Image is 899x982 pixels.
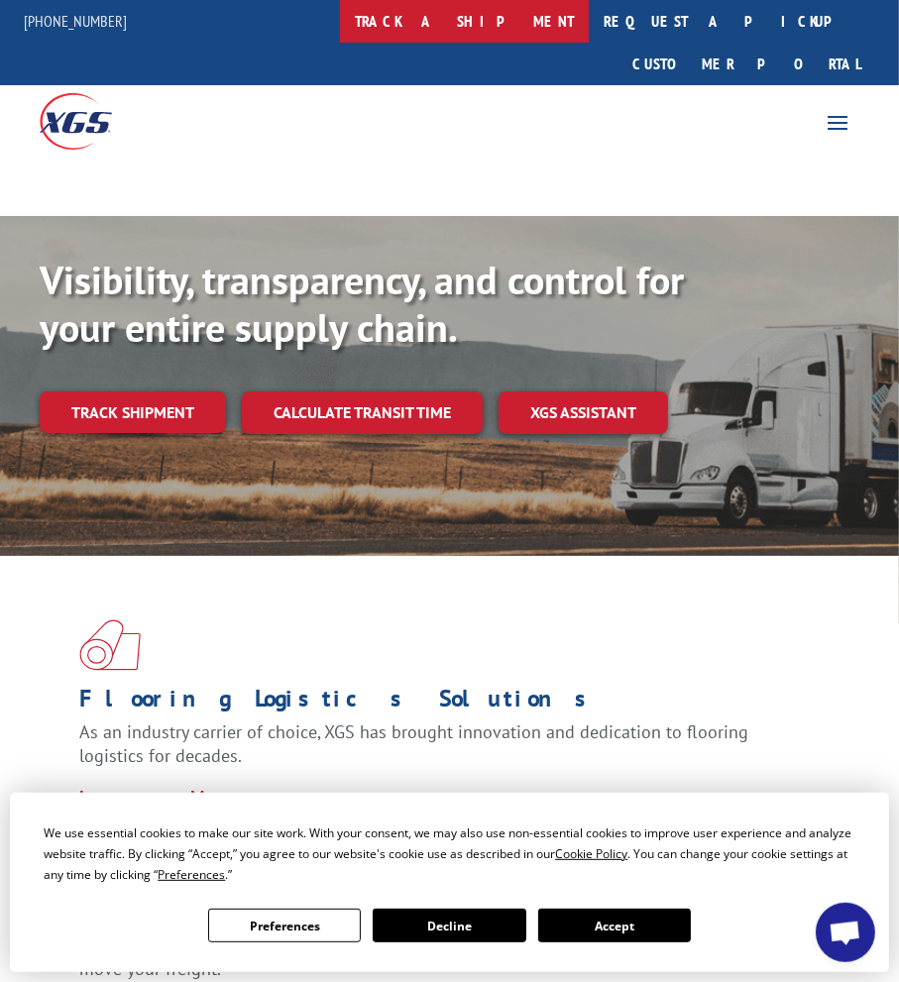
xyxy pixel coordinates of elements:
a: XGS ASSISTANT [499,391,668,434]
div: Open chat [816,903,875,962]
div: We use essential cookies to make our site work. With your consent, we may also use non-essential ... [44,822,854,885]
span: As an industry carrier of choice, XGS has brought innovation and dedication to flooring logistics... [79,720,748,767]
a: Calculate transit time [242,391,483,434]
button: Accept [538,909,691,942]
b: Visibility, transparency, and control for your entire supply chain. [40,254,684,353]
img: xgs-icon-total-supply-chain-intelligence-red [79,619,141,671]
span: Cookie Policy [555,845,627,862]
button: Preferences [208,909,361,942]
a: Learn More > [79,786,326,809]
button: Decline [373,909,525,942]
div: Cookie Consent Prompt [10,793,889,972]
a: Customer Portal [618,43,875,85]
span: Preferences [158,866,225,883]
a: [PHONE_NUMBER] [24,11,127,31]
a: Track shipment [40,391,226,433]
h1: Flooring Logistics Solutions [79,687,805,720]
